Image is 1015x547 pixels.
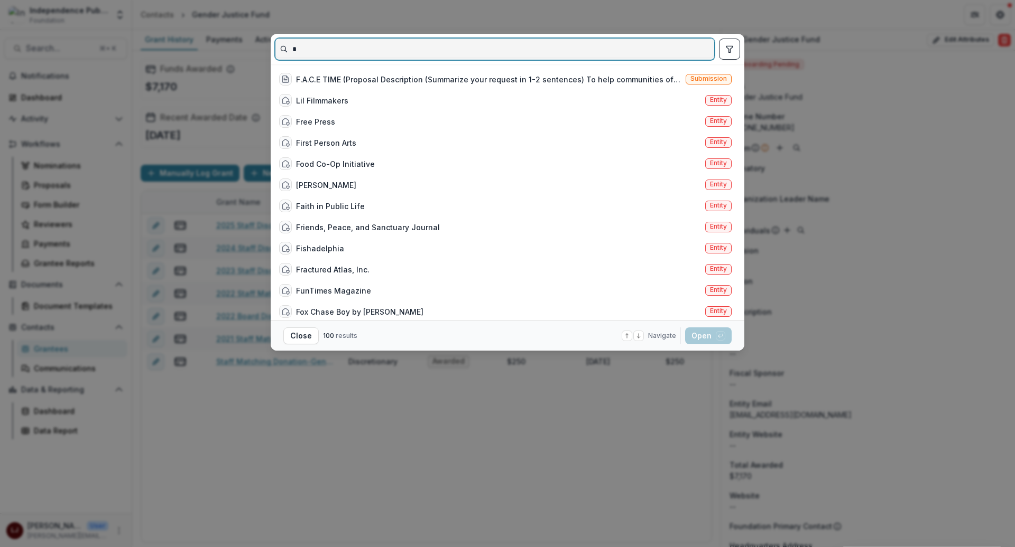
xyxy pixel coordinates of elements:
[323,332,334,339] span: 100
[710,307,727,315] span: Entity
[710,138,727,146] span: Entity
[648,331,676,341] span: Navigate
[296,285,371,296] div: FunTimes Magazine
[296,116,335,127] div: Free Press
[710,117,727,125] span: Entity
[710,202,727,209] span: Entity
[296,243,344,254] div: Fishadelphia
[296,201,365,212] div: Faith in Public Life
[296,158,375,169] div: Food Co-Op Initiative
[710,265,727,272] span: Entity
[296,74,681,85] div: F.A.C.E TIME (Proposal Description (Summarize your request in 1-2 sentences) To help communities ...
[296,137,356,148] div: First Person Arts
[710,286,727,294] span: Entity
[690,75,727,82] span: Submission
[710,96,727,103] span: Entity
[296,180,356,191] div: [PERSON_NAME]
[296,264,370,275] div: Fractured Atlas, Inc.
[710,181,727,188] span: Entity
[710,223,727,230] span: Entity
[296,222,440,233] div: Friends, Peace, and Sanctuary Journal
[710,159,727,167] span: Entity
[296,306,423,317] div: Fox Chase Boy by [PERSON_NAME]
[296,95,348,106] div: Lil Filmmakers
[283,327,319,344] button: Close
[685,327,732,344] button: Open
[336,332,357,339] span: results
[719,39,740,60] button: toggle filters
[710,244,727,251] span: Entity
